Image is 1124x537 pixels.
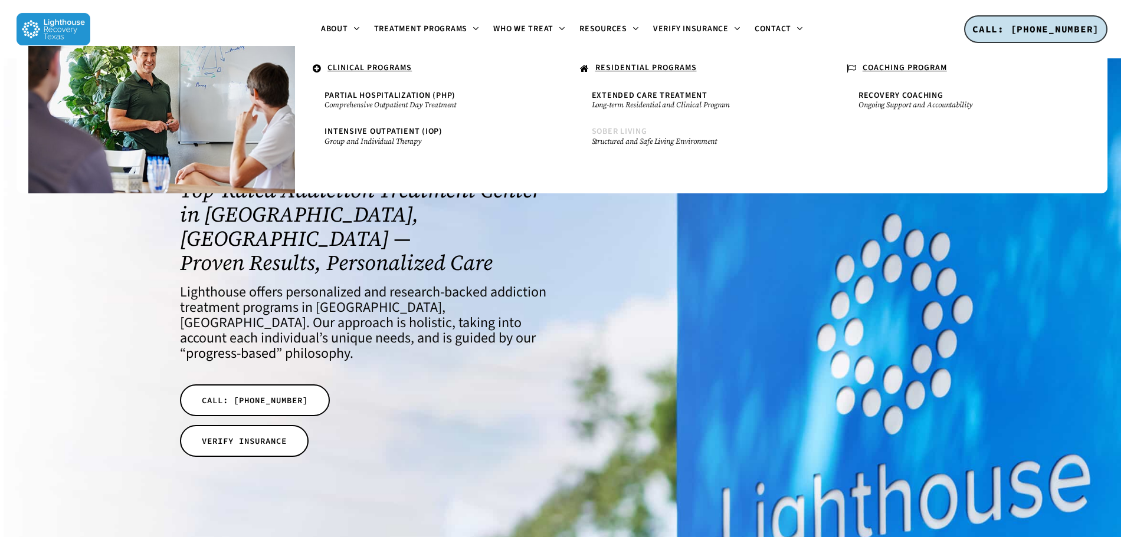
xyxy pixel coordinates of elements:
a: . [40,58,283,78]
u: CLINICAL PROGRAMS [327,62,412,74]
a: RESIDENTIAL PROGRAMS [574,58,817,80]
small: Structured and Safe Living Environment [592,137,799,146]
a: Who We Treat [486,25,572,34]
span: Sober Living [592,126,647,137]
a: Sober LivingStructured and Safe Living Environment [586,121,805,151]
small: Group and Individual Therapy [325,137,532,146]
a: CALL: [PHONE_NUMBER] [180,384,330,416]
a: COACHING PROGRAM [841,58,1084,80]
span: Resources [579,23,627,35]
a: About [314,25,367,34]
span: VERIFY INSURANCE [202,435,287,447]
span: . [46,62,49,74]
span: Extended Care Treatment [592,90,707,101]
span: Treatment Programs [374,23,468,35]
h4: Lighthouse offers personalized and research-backed addiction treatment programs in [GEOGRAPHIC_DA... [180,285,546,361]
span: Recovery Coaching [858,90,943,101]
a: Partial Hospitalization (PHP)Comprehensive Outpatient Day Treatment [319,85,538,116]
span: Partial Hospitalization (PHP) [325,90,456,101]
small: Comprehensive Outpatient Day Treatment [325,100,532,110]
a: Recovery CoachingOngoing Support and Accountability [853,85,1072,116]
span: Verify Insurance [653,23,729,35]
h1: Top-Rated Addiction Treatment Center in [GEOGRAPHIC_DATA], [GEOGRAPHIC_DATA] — Proven Results, Pe... [180,178,546,275]
a: VERIFY INSURANCE [180,425,309,457]
u: RESIDENTIAL PROGRAMS [595,62,697,74]
span: Contact [755,23,791,35]
u: COACHING PROGRAM [863,62,947,74]
span: About [321,23,348,35]
a: Extended Care TreatmentLong-term Residential and Clinical Program [586,85,805,116]
img: Lighthouse Recovery Texas [17,13,90,45]
a: Resources [572,25,646,34]
small: Long-term Residential and Clinical Program [592,100,799,110]
span: Intensive Outpatient (IOP) [325,126,443,137]
span: CALL: [PHONE_NUMBER] [972,23,1099,35]
a: Verify Insurance [646,25,748,34]
a: Intensive Outpatient (IOP)Group and Individual Therapy [319,121,538,151]
span: CALL: [PHONE_NUMBER] [202,394,308,406]
span: Who We Treat [493,23,553,35]
a: Contact [748,25,810,34]
small: Ongoing Support and Accountability [858,100,1066,110]
a: progress-based [186,343,276,364]
a: CLINICAL PROGRAMS [307,58,550,80]
a: Treatment Programs [367,25,487,34]
a: CALL: [PHONE_NUMBER] [964,15,1107,44]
